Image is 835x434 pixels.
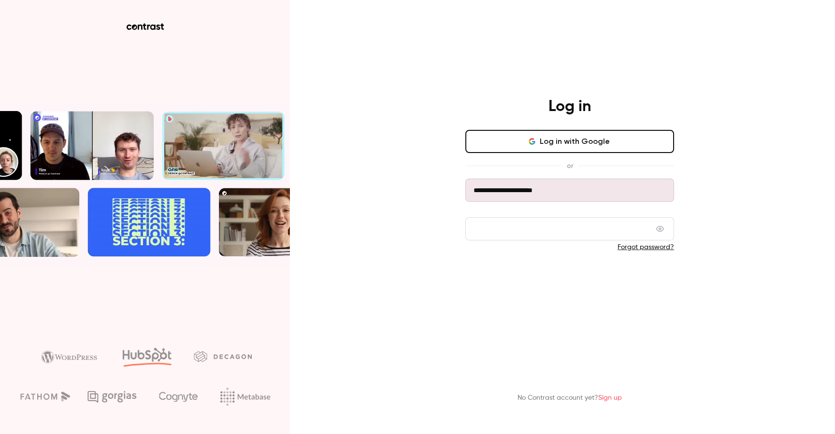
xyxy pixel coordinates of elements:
[618,244,674,251] a: Forgot password?
[465,130,674,153] button: Log in with Google
[194,351,252,362] img: decagon
[548,97,591,116] h4: Log in
[518,393,622,403] p: No Contrast account yet?
[562,161,578,171] span: or
[465,267,674,291] button: Log in
[598,394,622,401] a: Sign up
